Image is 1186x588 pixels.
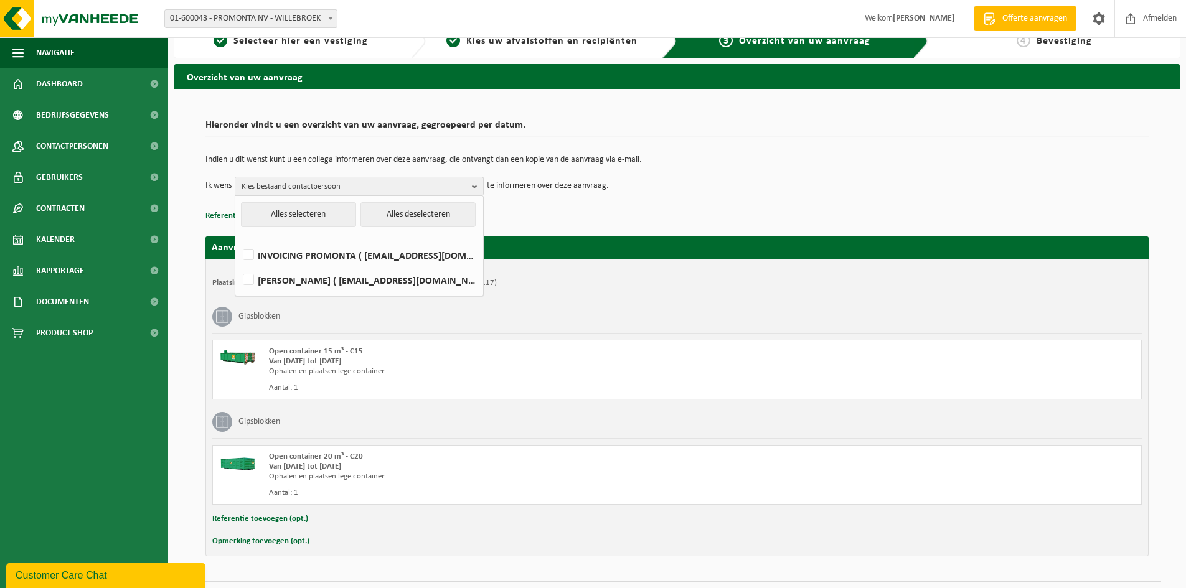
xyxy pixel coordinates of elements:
[36,162,83,193] span: Gebruikers
[269,462,341,470] strong: Van [DATE] tot [DATE]
[214,34,227,47] span: 1
[1017,34,1030,47] span: 4
[269,357,341,365] strong: Van [DATE] tot [DATE]
[487,177,609,195] p: te informeren over deze aanvraag.
[219,452,256,470] img: HK-XC-20-GN-00.png
[240,271,477,289] label: [PERSON_NAME] ( [EMAIL_ADDRESS][DOMAIN_NAME] )
[36,224,75,255] span: Kalender
[238,307,280,327] h3: Gipsblokken
[269,488,727,498] div: Aantal: 1
[893,14,955,23] strong: [PERSON_NAME]
[36,68,83,100] span: Dashboard
[36,37,75,68] span: Navigatie
[174,64,1180,88] h2: Overzicht van uw aanvraag
[233,36,368,46] span: Selecteer hier een vestiging
[238,412,280,432] h3: Gipsblokken
[999,12,1070,25] span: Offerte aanvragen
[212,279,266,287] strong: Plaatsingsadres:
[36,255,84,286] span: Rapportage
[269,472,727,482] div: Ophalen en plaatsen lege container
[269,383,727,393] div: Aantal: 1
[719,34,733,47] span: 3
[432,34,652,49] a: 2Kies uw afvalstoffen en recipiënten
[205,208,301,224] button: Referentie toevoegen (opt.)
[269,347,363,355] span: Open container 15 m³ - C15
[739,36,870,46] span: Overzicht van uw aanvraag
[36,317,93,348] span: Product Shop
[181,34,401,49] a: 1Selecteer hier een vestiging
[446,34,460,47] span: 2
[36,131,108,162] span: Contactpersonen
[235,177,484,195] button: Kies bestaand contactpersoon
[240,246,477,264] label: INVOICING PROMONTA ( [EMAIL_ADDRESS][DOMAIN_NAME] )
[241,202,356,227] button: Alles selecteren
[165,10,337,27] span: 01-600043 - PROMONTA NV - WILLEBROEK
[212,511,308,527] button: Referentie toevoegen (opt.)
[36,193,85,224] span: Contracten
[466,36,638,46] span: Kies uw afvalstoffen en recipiënten
[1037,36,1092,46] span: Bevestiging
[269,366,727,376] div: Ophalen en plaatsen lege container
[205,156,1149,164] p: Indien u dit wenst kunt u een collega informeren over deze aanvraag, die ontvangt dan een kopie v...
[205,177,232,195] p: Ik wens
[269,452,363,460] span: Open container 20 m³ - C20
[219,347,256,365] img: HK-XC-15-GN-00.png
[242,177,467,196] span: Kies bestaand contactpersoon
[6,561,208,588] iframe: chat widget
[212,243,305,253] strong: Aanvraag voor [DATE]
[36,286,89,317] span: Documenten
[212,533,309,549] button: Opmerking toevoegen (opt.)
[360,202,476,227] button: Alles deselecteren
[205,120,1149,137] h2: Hieronder vindt u een overzicht van uw aanvraag, gegroepeerd per datum.
[164,9,337,28] span: 01-600043 - PROMONTA NV - WILLEBROEK
[36,100,109,131] span: Bedrijfsgegevens
[974,6,1076,31] a: Offerte aanvragen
